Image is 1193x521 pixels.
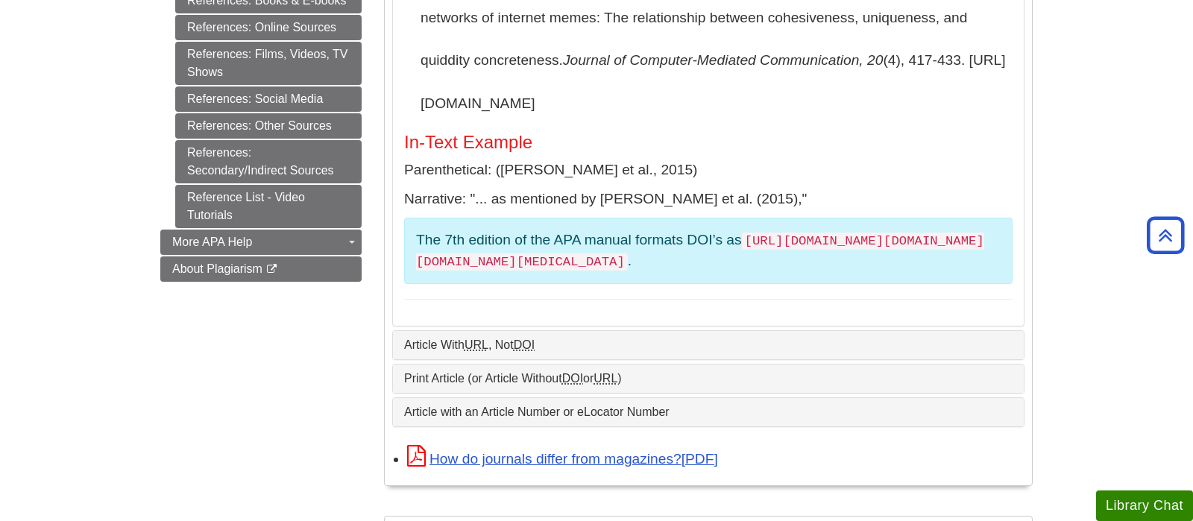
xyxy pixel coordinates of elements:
a: References: Online Sources [175,15,362,40]
a: Back to Top [1142,225,1189,245]
abbr: Uniform Resource Locator. This is the web/URL address found in the address bar of a webpage. [465,338,488,351]
a: References: Secondary/Indirect Sources [175,140,362,183]
p: Narrative: "... as mentioned by [PERSON_NAME] et al. (2015)," [404,189,1013,210]
span: More APA Help [172,236,252,248]
p: The 7th edition of the APA manual formats DOI’s as . [416,230,1001,273]
a: References: Films, Videos, TV Shows [175,42,362,85]
abbr: Digital Object Identifier. This is the string of numbers associated with a particular article. No... [514,338,535,351]
a: Link opens in new window [407,451,718,467]
p: Parenthetical: ([PERSON_NAME] et al., 2015) [404,160,1013,181]
span: About Plagiarism [172,262,262,275]
a: More APA Help [160,230,362,255]
abbr: Digital Object Identifier. This is the string of numbers associated with a particular article. No... [562,372,583,385]
abbr: Uniform Resource Locator. This is the web/URL address found in the address bar of a webpage. [594,372,617,385]
a: Print Article (or Article WithoutDOIorURL) [404,372,1013,385]
a: Article WithURL, NotDOI [404,338,1013,352]
a: References: Social Media [175,86,362,112]
a: References: Other Sources [175,113,362,139]
a: Article with an Article Number or eLocator Number [404,405,1013,419]
a: Reference List - Video Tutorials [175,185,362,228]
i: This link opens in a new window [265,265,278,274]
h5: In-Text Example [404,133,1013,152]
button: Library Chat [1096,490,1193,521]
i: Journal of Computer-Mediated Communication, 20 [563,52,883,68]
a: About Plagiarism [160,256,362,282]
